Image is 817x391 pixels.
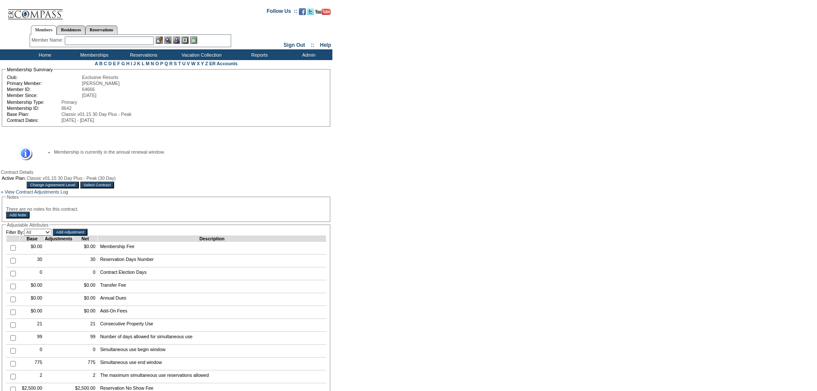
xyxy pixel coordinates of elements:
div: Contract Details [1,170,332,175]
img: Reservations [181,36,189,44]
a: Sign Out [283,42,305,48]
td: 21 [20,319,45,332]
a: G [121,61,125,66]
a: ER Accounts [209,61,238,66]
a: F [117,61,120,66]
td: $0.00 [20,306,45,319]
a: S [174,61,177,66]
a: E [113,61,116,66]
td: Membership Type: [7,100,60,105]
td: Contract Election Days [98,267,326,280]
img: Impersonate [173,36,180,44]
td: 30 [72,255,97,267]
td: Number of days allowed for simultaneous use [98,332,326,345]
span: There are no notes for this contract. [6,206,78,212]
span: Primary [61,100,77,105]
td: Consecutive Property Use [98,319,326,332]
img: b_calculator.gif [190,36,197,44]
td: 0 [72,345,97,358]
td: Transfer Fee [98,280,326,293]
a: Q [164,61,168,66]
span: [DATE] - [DATE] [61,118,94,123]
td: $0.00 [20,280,45,293]
td: Adjustments [45,236,73,242]
td: The maximum simultaneous use reservations allowed [98,370,326,383]
img: View [164,36,172,44]
a: K [137,61,141,66]
td: 99 [20,332,45,345]
input: Select Contract [80,182,115,188]
td: Contract Dates: [7,118,60,123]
span: 64666 [82,87,95,92]
a: C [104,61,107,66]
span: Classic v01.15 30 Day Plus - Peak (30 Day) [27,176,115,181]
td: Membership Fee [98,242,326,255]
td: 0 [20,345,45,358]
td: Member Since: [7,93,81,98]
span: 8642 [61,106,72,111]
a: T [178,61,181,66]
a: Members [31,25,57,35]
a: Help [320,42,331,48]
td: $0.00 [72,306,97,319]
span: Classic v01.15 30 Day Plus - Peak [61,112,131,117]
a: W [191,61,196,66]
legend: Membership Summary [6,67,54,72]
td: 2 [20,370,45,383]
span: Exclusive Resorts [82,75,118,80]
span: [PERSON_NAME] [82,81,120,86]
td: Vacation Collection [167,49,234,60]
td: 0 [20,267,45,280]
a: Residences [57,25,85,34]
a: I [131,61,132,66]
a: L [142,61,144,66]
td: Description [98,236,326,242]
td: 775 [20,358,45,370]
span: [DATE] [82,93,96,98]
td: Member ID: [7,87,81,92]
a: X [197,61,200,66]
td: 0 [72,267,97,280]
td: Net [72,236,97,242]
td: Base [20,236,45,242]
input: Add Adjustment [53,229,87,236]
a: » View Contract Adjustments Log [1,189,68,194]
td: $0.00 [72,280,97,293]
td: $0.00 [72,242,97,255]
td: 30 [20,255,45,267]
a: U [182,61,186,66]
li: Membership is currently in the annual renewal window. [54,149,318,155]
td: Add-On Fees [98,306,326,319]
a: J [133,61,136,66]
legend: Adjustable Attributes [6,222,49,227]
td: Base Plan: [7,112,60,117]
a: M [146,61,150,66]
td: 21 [72,319,97,332]
td: Home [19,49,69,60]
td: Annual Dues [98,293,326,306]
td: $0.00 [20,293,45,306]
div: Member Name: [32,36,65,44]
a: A [95,61,98,66]
img: Become our fan on Facebook [299,8,306,15]
a: R [169,61,173,66]
span: :: [311,42,314,48]
a: O [155,61,159,66]
td: Primary Member: [7,81,81,86]
legend: Notes [6,194,20,200]
td: 775 [72,358,97,370]
img: Subscribe to our YouTube Channel [315,9,331,15]
a: P [160,61,163,66]
a: Subscribe to our YouTube Channel [315,11,331,16]
input: Add Note [6,212,30,218]
a: Become our fan on Facebook [299,11,306,16]
a: N [151,61,154,66]
td: Admin [283,49,332,60]
a: H [126,61,130,66]
a: V [187,61,190,66]
td: Membership ID: [7,106,60,111]
a: D [109,61,112,66]
td: Club: [7,75,81,80]
img: Follow us on Twitter [307,8,314,15]
a: Reservations [85,25,118,34]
